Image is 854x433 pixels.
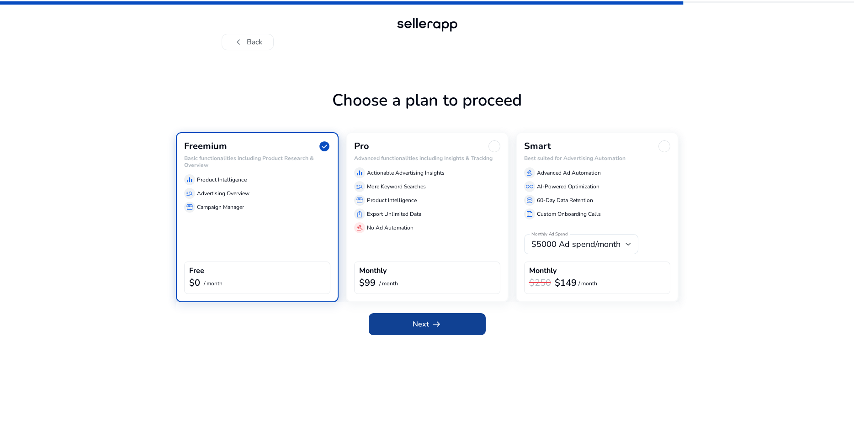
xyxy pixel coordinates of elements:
span: storefront [186,203,193,211]
span: chevron_left [233,37,244,48]
b: $99 [359,277,376,289]
button: chevron_leftBack [222,34,274,50]
span: check_circle [318,140,330,152]
h4: Monthly [359,267,387,275]
span: all_inclusive [526,183,533,190]
span: Next [413,319,442,330]
p: Custom Onboarding Calls [537,210,601,218]
p: Export Unlimited Data [367,210,421,218]
p: Advanced Ad Automation [537,169,601,177]
h3: $250 [529,278,551,289]
span: equalizer [356,169,363,176]
p: AI-Powered Optimization [537,182,599,191]
p: Campaign Manager [197,203,244,211]
p: / month [204,281,223,287]
h4: Free [189,267,204,275]
h6: Advanced functionalities including Insights & Tracking [354,155,500,161]
h1: Choose a plan to proceed [176,91,679,132]
button: Nextarrow_right_alt [369,313,486,335]
p: / month [379,281,398,287]
p: / month [578,281,597,287]
h3: Smart [524,141,551,152]
span: equalizer [186,176,193,183]
span: summarize [526,210,533,218]
mat-label: Monthly Ad Spend [531,231,568,238]
p: Product Intelligence [197,176,247,184]
p: Product Intelligence [367,196,417,204]
p: More Keyword Searches [367,182,426,191]
span: gavel [526,169,533,176]
h6: Best suited for Advertising Automation [524,155,670,161]
span: ios_share [356,210,363,218]
h3: Freemium [184,141,227,152]
span: arrow_right_alt [431,319,442,330]
h4: Monthly [529,267,557,275]
span: manage_search [356,183,363,190]
p: No Ad Automation [367,224,414,232]
span: database [526,197,533,204]
span: storefront [356,197,363,204]
p: Actionable Advertising Insights [367,169,445,177]
b: $0 [189,277,200,289]
h6: Basic functionalities including Product Research & Overview [184,155,330,168]
h3: Pro [354,141,369,152]
span: $5000 Ad spend/month [531,239,621,250]
span: gavel [356,224,363,231]
span: manage_search [186,190,193,197]
p: Advertising Overview [197,189,249,198]
p: 60-Day Data Retention [537,196,593,204]
b: $149 [555,277,577,289]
